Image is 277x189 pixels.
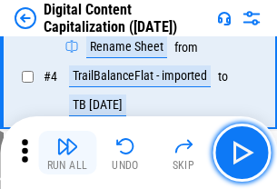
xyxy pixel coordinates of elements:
div: from [174,41,198,55]
img: Run All [56,135,78,157]
img: Main button [227,138,256,167]
div: TrailBalanceFlat - imported [69,65,211,87]
img: Undo [114,135,136,157]
img: Back [15,7,36,29]
button: Skip [154,131,213,174]
button: Undo [96,131,154,174]
div: to [218,70,228,84]
span: # 4 [44,69,57,84]
div: Run All [47,160,88,171]
img: Support [217,11,232,25]
div: Undo [112,160,139,171]
div: Skip [173,160,195,171]
img: Settings menu [241,7,262,29]
button: Run All [38,131,96,174]
div: Rename Sheet [86,36,167,58]
div: TB [DATE] [69,94,126,116]
img: Skip [173,135,194,157]
div: Digital Content Capitalization ([DATE]) [44,1,210,35]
